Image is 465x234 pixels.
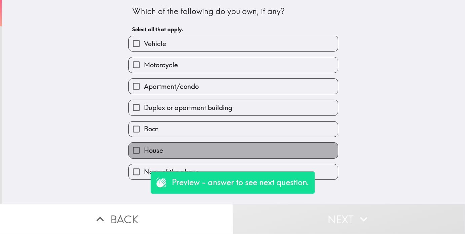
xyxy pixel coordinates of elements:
h6: Select all that apply. [132,26,335,33]
span: Boat [144,124,158,134]
button: Motorcycle [129,57,338,72]
button: Apartment/condo [129,79,338,94]
button: Duplex or apartment building [129,100,338,115]
button: None of the above [129,164,338,179]
span: None of the above [144,167,199,176]
span: Motorcycle [144,60,178,70]
button: Boat [129,122,338,137]
span: Apartment/condo [144,82,199,91]
div: Which of the following do you own, if any? [132,6,335,17]
span: House [144,146,163,155]
span: Duplex or apartment building [144,103,232,112]
p: Preview - answer to see next question. [172,177,309,188]
button: Vehicle [129,36,338,51]
button: House [129,143,338,158]
span: Vehicle [144,39,166,48]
